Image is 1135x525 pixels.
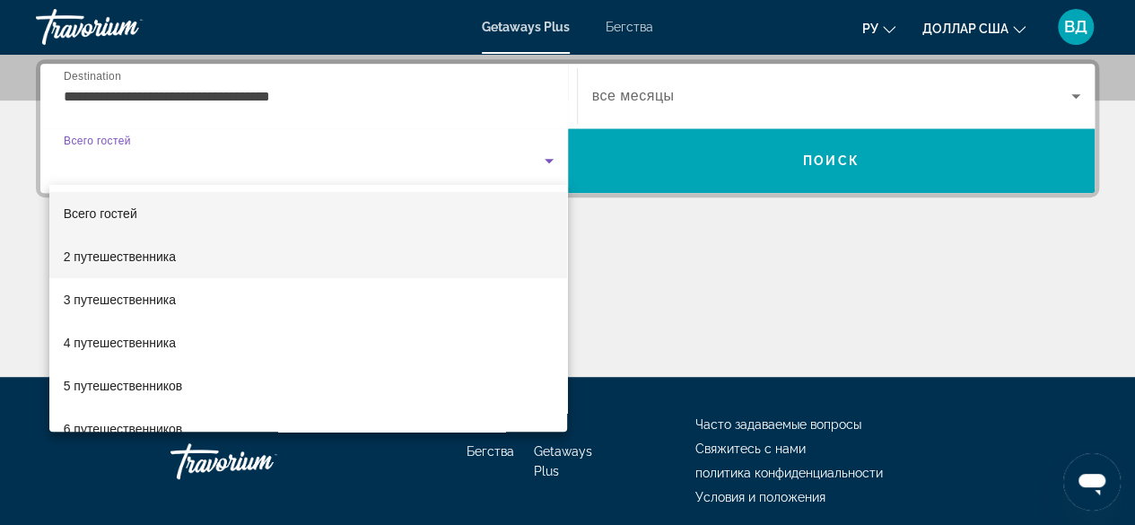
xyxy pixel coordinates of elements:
[64,336,176,350] font: 4 путешественника
[64,422,183,436] font: 6 путешественников
[1063,453,1121,511] iframe: Кнопка запуска окна обмена сообщениями
[64,206,137,221] font: Всего гостей
[64,379,183,393] font: 5 путешественников
[64,249,176,264] font: 2 путешественника
[64,293,176,307] font: 3 путешественника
